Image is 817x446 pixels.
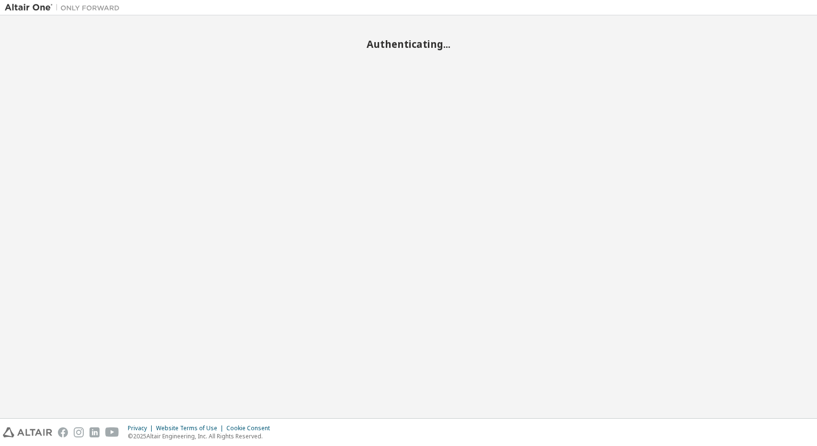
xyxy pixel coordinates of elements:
[128,432,276,440] p: © 2025 Altair Engineering, Inc. All Rights Reserved.
[5,3,124,12] img: Altair One
[156,424,226,432] div: Website Terms of Use
[3,427,52,437] img: altair_logo.svg
[74,427,84,437] img: instagram.svg
[128,424,156,432] div: Privacy
[5,38,812,50] h2: Authenticating...
[105,427,119,437] img: youtube.svg
[226,424,276,432] div: Cookie Consent
[90,427,100,437] img: linkedin.svg
[58,427,68,437] img: facebook.svg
